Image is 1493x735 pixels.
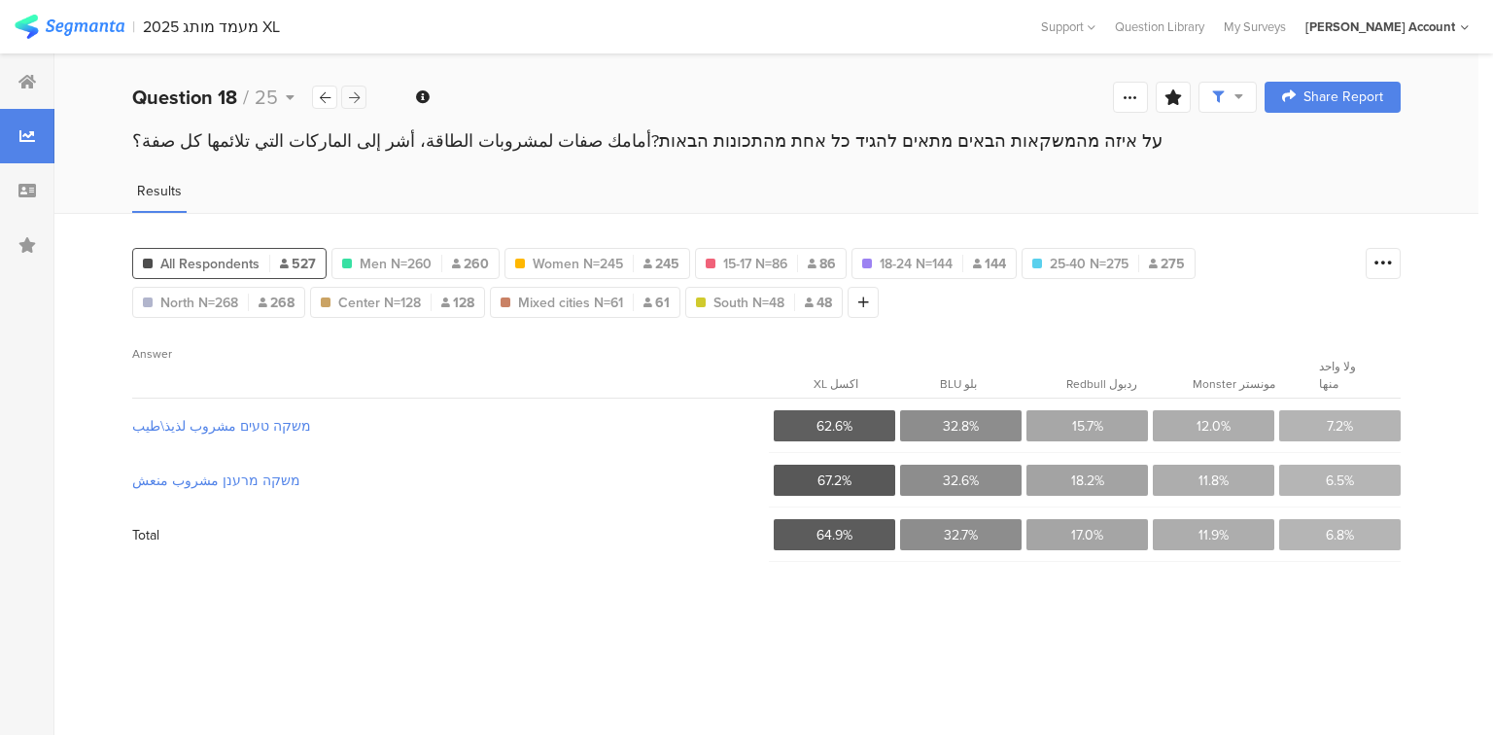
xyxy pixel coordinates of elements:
[255,83,278,112] span: 25
[973,254,1006,274] span: 144
[808,254,836,274] span: 86
[1072,416,1103,437] span: 15.7%
[132,416,767,437] span: משקה טעים مشروب لذيذ\طيب
[137,181,182,201] span: Results
[723,254,787,274] span: 15-17 N=86
[259,293,295,313] span: 268
[944,525,978,545] span: 32.7%
[1071,525,1103,545] span: 17.0%
[1066,375,1137,393] span: Redbull ردبول
[817,471,851,491] span: 67.2%
[940,375,977,393] span: BLU بلو
[338,293,421,313] span: Center N=128
[816,416,852,437] span: 62.6%
[643,293,670,313] span: 61
[1327,416,1353,437] span: 7.2%
[816,525,852,545] span: 64.9%
[814,375,858,393] span: XL اكسل
[943,471,979,491] span: 32.6%
[1193,375,1275,393] span: Monster مونستر
[280,254,316,274] span: 527
[132,16,135,38] div: |
[518,293,623,313] span: Mixed cities N=61
[132,345,172,363] span: Answer
[132,471,767,491] span: משקה מרענן مشروب منعش
[880,254,953,274] span: 18-24 N=144
[1050,254,1128,274] span: 25-40 N=275
[143,17,280,36] div: 2025 מעמד מותג XL
[1105,17,1214,36] a: Question Library
[1071,471,1104,491] span: 18.2%
[533,254,623,274] span: Women N=245
[132,128,1401,154] div: על איזה מהמשקאות הבאים מתאים להגיד כל אחת מהתכונות הבאות?أمامك صفات لمشروبات الطاقة، أشر إلى الما...
[452,254,489,274] span: 260
[441,293,474,313] span: 128
[943,416,979,437] span: 32.8%
[160,254,260,274] span: All Respondents
[1149,254,1185,274] span: 275
[1326,525,1354,545] span: 6.8%
[1198,471,1229,491] span: 11.8%
[1303,90,1383,104] span: Share Report
[713,293,784,313] span: South N=48
[160,293,238,313] span: North N=268
[360,254,432,274] span: Men N=260
[243,83,249,112] span: /
[643,254,679,274] span: 245
[1214,17,1296,36] a: My Surveys
[132,83,237,112] b: Question 18
[1326,471,1354,491] span: 6.5%
[805,293,832,313] span: 48
[1198,525,1229,545] span: 11.9%
[1041,12,1095,42] div: Support
[1305,17,1455,36] div: [PERSON_NAME] Account
[132,525,159,545] div: Total
[15,15,124,39] img: segmanta logo
[1319,358,1356,393] span: ولا واحد منها
[1197,416,1231,437] span: 12.0%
